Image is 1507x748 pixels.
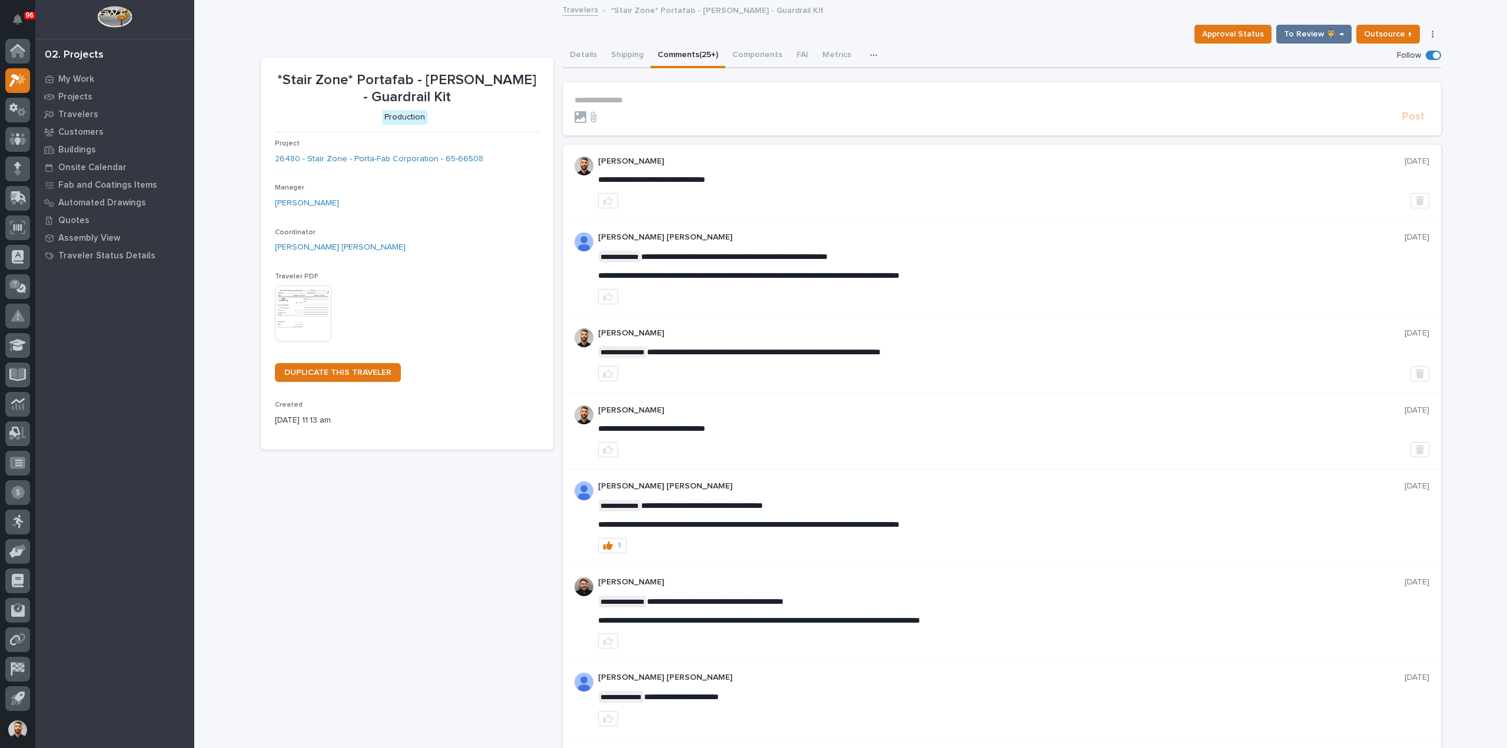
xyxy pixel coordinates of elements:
a: 26480 - Stair Zone - Porta-Fab Corporation - 65-66508 [275,153,483,165]
button: Components [725,44,789,68]
div: Notifications96 [15,14,30,33]
p: [DATE] [1405,481,1429,491]
p: Follow [1397,51,1421,61]
p: [DATE] 11:13 am [275,414,539,427]
button: Delete post [1410,442,1429,457]
p: [PERSON_NAME] [598,577,1405,587]
p: [DATE] [1405,232,1429,242]
p: Automated Drawings [58,198,146,208]
a: Assembly View [35,229,194,247]
span: DUPLICATE THIS TRAVELER [284,368,391,377]
p: [PERSON_NAME] [598,328,1405,338]
button: like this post [598,711,618,726]
p: [PERSON_NAME] [PERSON_NAME] [598,232,1405,242]
button: like this post [598,633,618,649]
span: Project [275,140,300,147]
img: AD_cMMRcK_lR-hunIWE1GUPcUjzJ19X9Uk7D-9skk6qMORDJB_ZroAFOMmnE07bDdh4EHUMJPuIZ72TfOWJm2e1TqCAEecOOP... [575,673,593,692]
button: Approval Status [1194,25,1272,44]
button: To Review 👨‍🏭 → [1276,25,1352,44]
p: *Stair Zone* Portafab - [PERSON_NAME] - Guardrail Kit [275,72,539,106]
button: like this post [598,442,618,457]
a: Projects [35,88,194,105]
p: [DATE] [1405,405,1429,415]
a: My Work [35,70,194,88]
button: users-avatar [5,717,30,742]
p: [PERSON_NAME] [PERSON_NAME] [598,481,1405,491]
button: like this post [598,366,618,381]
img: AGNmyxaji213nCK4JzPdPN3H3CMBhXDSA2tJ_sy3UIa5=s96-c [575,405,593,424]
p: *Stair Zone* Portafab - [PERSON_NAME] - Guardrail Kit [611,3,824,16]
a: Customers [35,123,194,141]
button: Details [563,44,604,68]
button: Notifications [5,7,30,32]
p: [DATE] [1405,157,1429,167]
button: FAI [789,44,815,68]
div: Production [382,110,427,125]
span: Coordinator [275,229,316,236]
a: Quotes [35,211,194,229]
p: Traveler Status Details [58,251,155,261]
span: Created [275,401,303,408]
a: Automated Drawings [35,194,194,211]
p: Travelers [58,109,98,120]
button: Outsource ↑ [1356,25,1420,44]
p: [DATE] [1405,328,1429,338]
a: [PERSON_NAME] [PERSON_NAME] [275,241,406,254]
a: Travelers [35,105,194,123]
img: AGNmyxaji213nCK4JzPdPN3H3CMBhXDSA2tJ_sy3UIa5=s96-c [575,157,593,175]
img: AD_cMMRcK_lR-hunIWE1GUPcUjzJ19X9Uk7D-9skk6qMORDJB_ZroAFOMmnE07bDdh4EHUMJPuIZ72TfOWJm2e1TqCAEecOOP... [575,481,593,500]
p: [PERSON_NAME] [598,405,1405,415]
a: Travelers [562,2,598,16]
div: 1 [618,541,621,550]
span: To Review 👨‍🏭 → [1284,27,1344,41]
button: 1 [598,538,626,553]
p: [DATE] [1405,673,1429,683]
a: Buildings [35,141,194,158]
button: Post [1398,110,1429,124]
p: My Work [58,74,94,85]
a: Fab and Coatings Items [35,176,194,194]
p: [PERSON_NAME] [598,157,1405,167]
p: Buildings [58,145,96,155]
a: DUPLICATE THIS TRAVELER [275,363,401,382]
button: Shipping [604,44,650,68]
p: Fab and Coatings Items [58,180,157,191]
a: Traveler Status Details [35,247,194,264]
p: [PERSON_NAME] [PERSON_NAME] [598,673,1405,683]
p: 96 [26,11,34,19]
img: Workspace Logo [97,6,132,28]
p: Quotes [58,215,89,226]
span: Approval Status [1202,27,1264,41]
button: Delete post [1410,193,1429,208]
a: Onsite Calendar [35,158,194,176]
button: like this post [598,193,618,208]
p: [DATE] [1405,577,1429,587]
span: Traveler PDF [275,273,318,280]
p: Customers [58,127,104,138]
p: Projects [58,92,92,102]
span: Post [1402,110,1425,124]
img: AD_cMMRcK_lR-hunIWE1GUPcUjzJ19X9Uk7D-9skk6qMORDJB_ZroAFOMmnE07bDdh4EHUMJPuIZ72TfOWJm2e1TqCAEecOOP... [575,232,593,251]
a: [PERSON_NAME] [275,197,339,210]
button: Metrics [815,44,858,68]
div: 02. Projects [45,49,104,62]
button: Comments (25+) [650,44,725,68]
button: Delete post [1410,366,1429,381]
img: AGNmyxaji213nCK4JzPdPN3H3CMBhXDSA2tJ_sy3UIa5=s96-c [575,328,593,347]
p: Assembly View [58,233,120,244]
p: Onsite Calendar [58,162,127,173]
img: ACg8ocLB2sBq07NhafZLDpfZztpbDqa4HYtD3rBf5LhdHf4k=s96-c [575,577,593,596]
span: Manager [275,184,304,191]
button: like this post [598,289,618,304]
span: Outsource ↑ [1364,27,1412,41]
